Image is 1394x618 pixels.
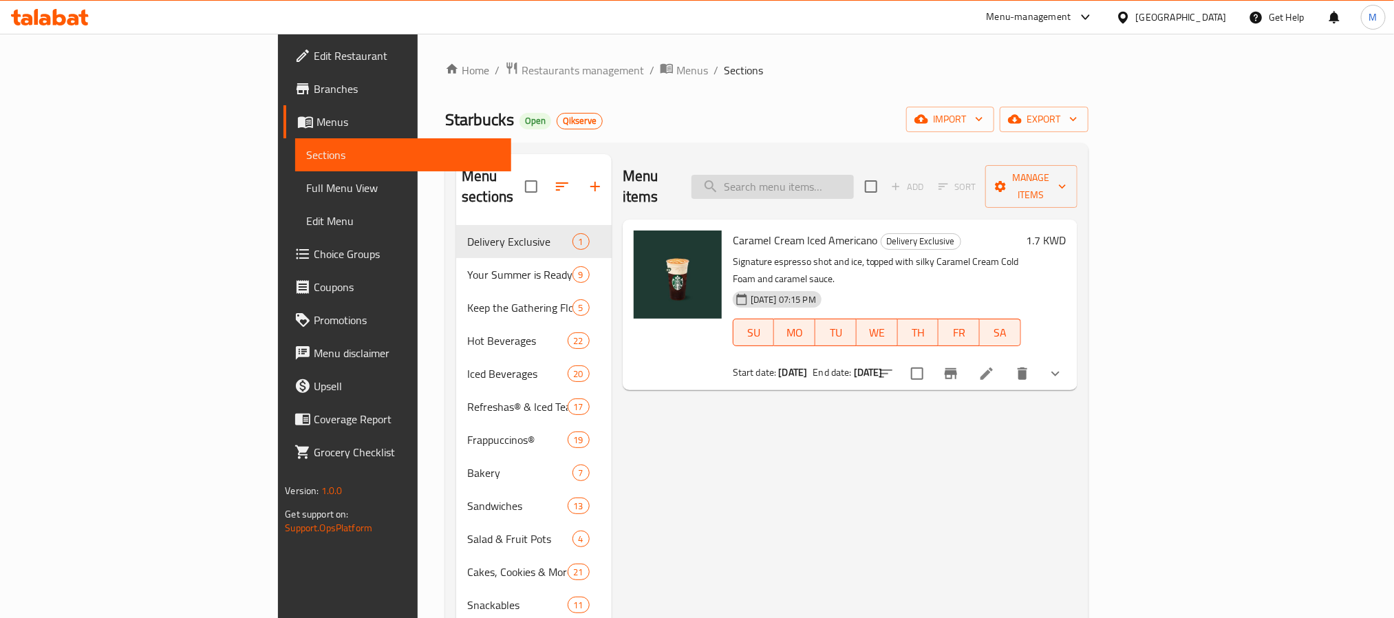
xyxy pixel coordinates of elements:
[467,332,567,349] span: Hot Beverages
[467,299,572,316] span: Keep the Gathering Flowing
[634,231,722,319] img: Caramel Cream Iced Americano
[456,489,612,522] div: Sandwiches13
[467,498,567,514] div: Sandwiches
[1369,10,1377,25] span: M
[467,465,572,481] span: Bakery
[660,61,708,79] a: Menus
[733,363,777,381] span: Start date:
[306,147,500,163] span: Sections
[568,334,589,348] span: 22
[456,390,612,423] div: Refreshas® & Iced Teas17
[467,233,572,250] span: Delivery Exclusive
[1011,111,1077,128] span: export
[568,566,589,579] span: 21
[283,303,511,337] a: Promotions
[733,253,1021,288] p: Signature espresso shot and ice, topped with silky Caramel Cream Cold Foam and caramel sauce.
[903,359,932,388] span: Select to update
[314,47,500,64] span: Edit Restaurant
[774,319,815,346] button: MO
[854,363,883,381] b: [DATE]
[813,363,852,381] span: End date:
[285,505,348,523] span: Get support on:
[903,323,934,343] span: TH
[739,323,769,343] span: SU
[568,365,590,382] div: items
[456,555,612,588] div: Cakes, Cookies & More21
[283,237,511,270] a: Choice Groups
[1039,357,1072,390] button: show more
[568,367,589,381] span: 20
[456,522,612,555] div: Salad & Fruit Pots4
[456,258,612,291] div: Your Summer is Ready9
[546,170,579,203] span: Sort sections
[650,62,654,78] li: /
[517,172,546,201] span: Select all sections
[456,456,612,489] div: Bakery7
[996,169,1066,204] span: Manage items
[283,39,511,72] a: Edit Restaurant
[505,61,644,79] a: Restaurants management
[519,115,551,127] span: Open
[283,370,511,403] a: Upsell
[939,319,980,346] button: FR
[573,235,589,248] span: 1
[314,246,500,262] span: Choice Groups
[314,411,500,427] span: Coverage Report
[733,230,878,251] span: Caramel Cream Iced Americano
[467,266,572,283] div: Your Summer is Ready
[314,81,500,97] span: Branches
[467,597,567,613] span: Snackables
[314,312,500,328] span: Promotions
[898,319,939,346] button: TH
[283,403,511,436] a: Coverage Report
[568,431,590,448] div: items
[780,323,810,343] span: MO
[815,319,857,346] button: TU
[906,107,994,132] button: import
[456,357,612,390] div: Iced Beverages20
[456,324,612,357] div: Hot Beverages22
[467,564,567,580] div: Cakes, Cookies & More
[467,431,567,448] span: Frappuccinos®
[317,114,500,130] span: Menus
[568,498,590,514] div: items
[881,233,961,250] div: Delivery Exclusive
[467,531,572,547] div: Salad & Fruit Pots
[857,172,886,201] span: Select section
[987,9,1071,25] div: Menu-management
[568,401,589,414] span: 17
[467,365,567,382] span: Iced Beverages
[314,279,500,295] span: Coupons
[456,423,612,456] div: Frappuccinos®19
[568,332,590,349] div: items
[456,225,612,258] div: Delivery Exclusive1
[985,323,1016,343] span: SA
[857,319,898,346] button: WE
[985,165,1077,208] button: Manage items
[295,138,511,171] a: Sections
[917,111,983,128] span: import
[321,482,343,500] span: 1.0.0
[314,378,500,394] span: Upsell
[522,62,644,78] span: Restaurants management
[295,171,511,204] a: Full Menu View
[285,482,319,500] span: Version:
[283,436,511,469] a: Grocery Checklist
[1136,10,1227,25] div: [GEOGRAPHIC_DATA]
[283,72,511,105] a: Branches
[691,175,854,199] input: search
[1047,365,1064,382] svg: Show Choices
[676,62,708,78] span: Menus
[573,467,589,480] span: 7
[568,434,589,447] span: 19
[714,62,718,78] li: /
[944,323,974,343] span: FR
[314,345,500,361] span: Menu disclaimer
[572,465,590,481] div: items
[572,233,590,250] div: items
[572,531,590,547] div: items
